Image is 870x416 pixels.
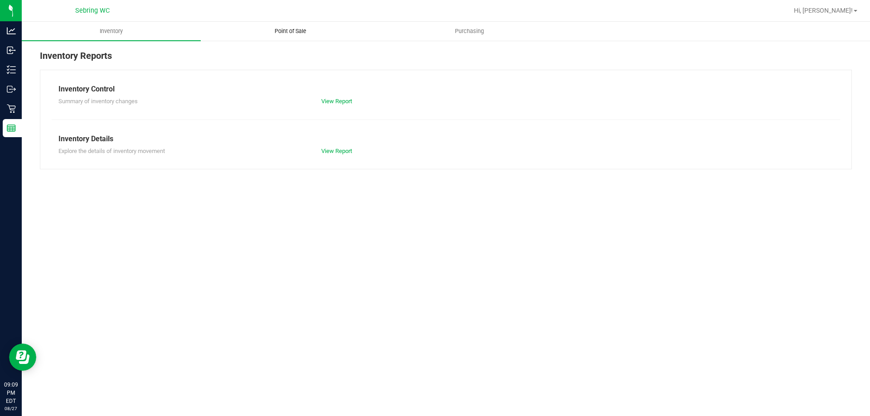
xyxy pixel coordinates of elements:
span: Purchasing [443,27,496,35]
p: 08/27 [4,405,18,412]
a: Purchasing [380,22,559,41]
div: Inventory Reports [40,49,852,70]
span: Point of Sale [262,27,319,35]
span: Summary of inventory changes [58,98,138,105]
inline-svg: Analytics [7,26,16,35]
a: View Report [321,148,352,154]
span: Hi, [PERSON_NAME]! [794,7,853,14]
div: Inventory Control [58,84,833,95]
inline-svg: Retail [7,104,16,113]
inline-svg: Inventory [7,65,16,74]
span: Explore the details of inventory movement [58,148,165,154]
inline-svg: Inbound [7,46,16,55]
div: Inventory Details [58,134,833,144]
inline-svg: Reports [7,124,16,133]
span: Sebring WC [75,7,110,14]
a: View Report [321,98,352,105]
p: 09:09 PM EDT [4,381,18,405]
a: Inventory [22,22,201,41]
a: Point of Sale [201,22,380,41]
span: Inventory [87,27,135,35]
inline-svg: Outbound [7,85,16,94]
iframe: Resource center [9,344,36,371]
